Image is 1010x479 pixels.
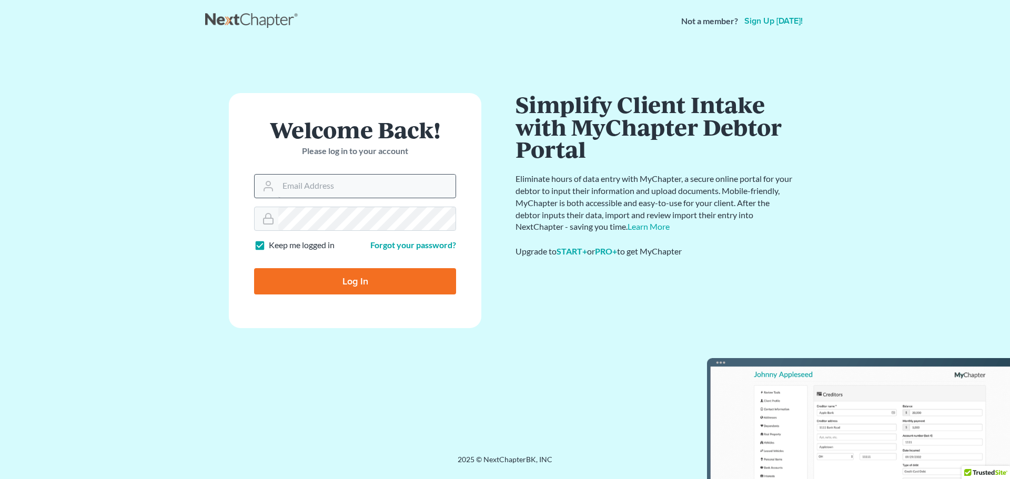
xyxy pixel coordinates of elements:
h1: Welcome Back! [254,118,456,141]
div: Upgrade to or to get MyChapter [516,246,794,258]
a: Learn More [628,221,670,231]
a: PRO+ [595,246,617,256]
h1: Simplify Client Intake with MyChapter Debtor Portal [516,93,794,160]
strong: Not a member? [681,15,738,27]
a: START+ [557,246,587,256]
input: Email Address [278,175,456,198]
p: Please log in to your account [254,145,456,157]
p: Eliminate hours of data entry with MyChapter, a secure online portal for your debtor to input the... [516,173,794,233]
div: 2025 © NextChapterBK, INC [205,454,805,473]
input: Log In [254,268,456,294]
a: Forgot your password? [370,240,456,250]
a: Sign up [DATE]! [742,17,805,25]
label: Keep me logged in [269,239,335,251]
